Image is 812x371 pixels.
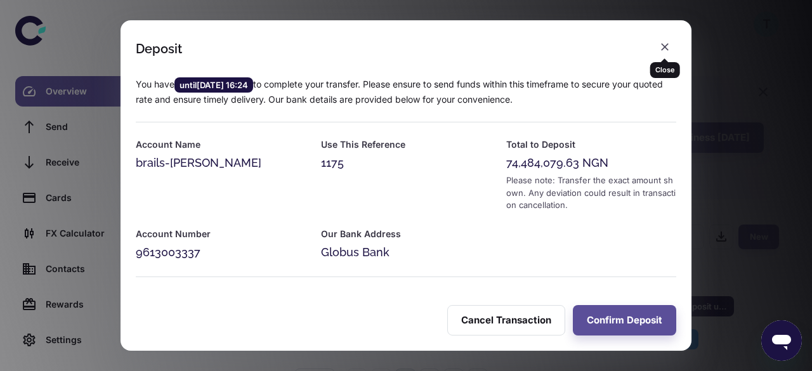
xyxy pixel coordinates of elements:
[506,138,676,152] h6: Total to Deposit
[761,320,802,361] iframe: Button to launch messaging window
[136,244,306,261] div: 9613003337
[321,138,491,152] h6: Use This Reference
[506,174,676,212] div: Please note: Transfer the exact amount shown. Any deviation could result in transaction cancellat...
[174,79,253,91] span: until [DATE] 16:24
[321,227,491,241] h6: Our Bank Address
[136,227,306,241] h6: Account Number
[573,305,676,335] button: Confirm Deposit
[321,154,491,172] div: 1175
[650,62,680,78] div: Close
[136,77,676,107] p: You have to complete your transfer. Please ensure to send funds within this timeframe to secure y...
[321,244,491,261] div: Globus Bank
[447,305,565,335] button: Cancel Transaction
[136,41,182,56] div: Deposit
[136,154,306,172] div: brails-[PERSON_NAME]
[506,154,676,172] div: 74,484,079.63 NGN
[136,138,306,152] h6: Account Name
